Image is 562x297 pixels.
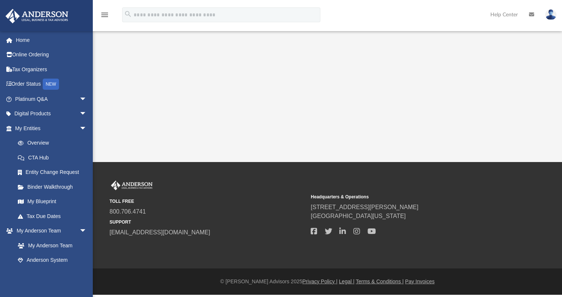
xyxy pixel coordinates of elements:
span: arrow_drop_down [79,224,94,239]
a: Home [5,33,98,47]
a: Order StatusNEW [5,77,98,92]
a: Pay Invoices [405,278,434,284]
i: search [124,10,132,18]
img: Anderson Advisors Platinum Portal [3,9,71,23]
img: User Pic [545,9,556,20]
span: arrow_drop_down [79,92,94,107]
a: Entity Change Request [10,165,98,180]
a: Legal | [339,278,354,284]
small: SUPPORT [110,219,305,225]
small: Headquarters & Operations [311,194,507,200]
a: My Anderson Team [10,238,91,253]
a: Tax Organizers [5,62,98,77]
a: My Anderson Teamarrow_drop_down [5,224,94,238]
a: My Blueprint [10,194,94,209]
span: arrow_drop_down [79,106,94,122]
a: Platinum Q&Aarrow_drop_down [5,92,98,106]
a: Privacy Policy | [303,278,338,284]
a: Tax Due Dates [10,209,98,224]
a: [EMAIL_ADDRESS][DOMAIN_NAME] [110,229,210,235]
small: TOLL FREE [110,198,305,205]
a: Binder Walkthrough [10,179,98,194]
a: Terms & Conditions | [356,278,404,284]
a: [GEOGRAPHIC_DATA][US_STATE] [311,213,406,219]
a: [STREET_ADDRESS][PERSON_NAME] [311,204,418,210]
a: 800.706.4741 [110,208,146,215]
a: My Entitiesarrow_drop_down [5,121,98,136]
a: Client Referrals [10,267,94,282]
span: arrow_drop_down [79,121,94,136]
div: © [PERSON_NAME] Advisors 2025 [93,278,562,286]
img: Anderson Advisors Platinum Portal [110,181,154,190]
a: menu [100,14,109,19]
a: CTA Hub [10,150,98,165]
div: NEW [43,79,59,90]
a: Online Ordering [5,47,98,62]
a: Anderson System [10,253,94,268]
i: menu [100,10,109,19]
a: Overview [10,136,98,151]
a: Digital Productsarrow_drop_down [5,106,98,121]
